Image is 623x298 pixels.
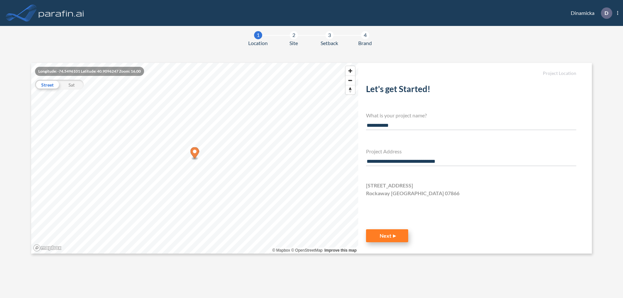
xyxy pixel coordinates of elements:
[325,31,334,39] div: 3
[361,31,369,39] div: 4
[289,39,298,47] span: Site
[366,148,576,154] h4: Project Address
[272,248,290,253] a: Mapbox
[366,189,459,197] span: Rockaway [GEOGRAPHIC_DATA] 07866
[346,85,355,94] button: Reset bearing to north
[358,39,372,47] span: Brand
[248,39,268,47] span: Location
[366,112,576,118] h4: What is your project name?
[290,31,298,39] div: 2
[321,39,338,47] span: Setback
[366,84,576,97] h2: Let's get Started!
[366,71,576,76] h5: Project Location
[254,31,262,39] div: 1
[346,76,355,85] button: Zoom out
[346,66,355,76] button: Zoom in
[35,80,59,89] div: Street
[35,67,144,76] div: Longitude: -74.5496101 Latitude: 40.9096247 Zoom: 16.00
[31,63,358,254] canvas: Map
[33,244,62,252] a: Mapbox homepage
[366,229,408,242] button: Next
[37,6,85,19] img: logo
[561,7,618,19] div: Dinamicka
[366,182,413,189] span: [STREET_ADDRESS]
[59,80,84,89] div: Sat
[190,147,199,161] div: Map marker
[324,248,357,253] a: Improve this map
[291,248,323,253] a: OpenStreetMap
[605,10,608,16] p: D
